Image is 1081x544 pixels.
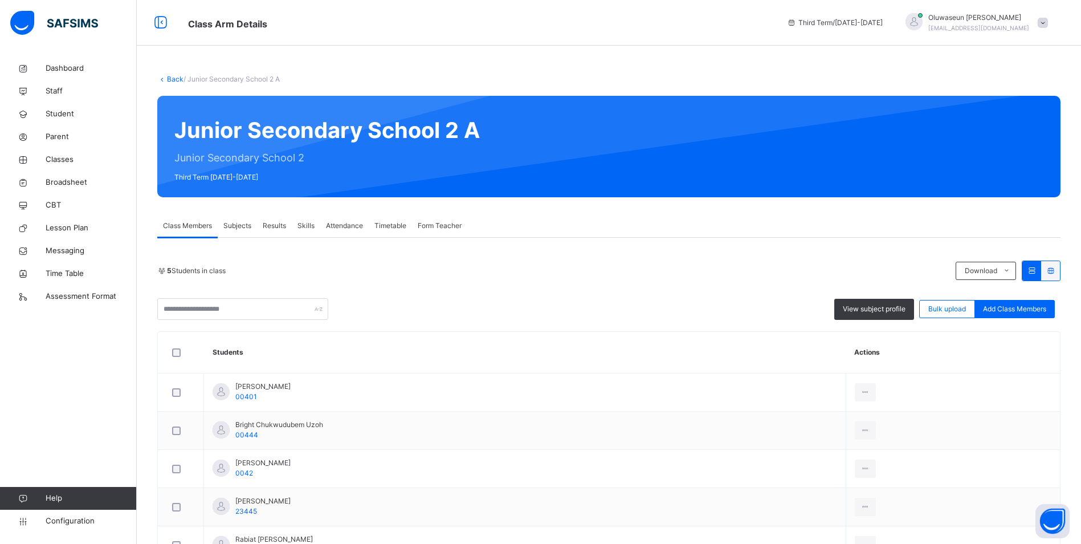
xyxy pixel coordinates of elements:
[163,221,212,231] span: Class Members
[235,431,258,439] span: 00444
[846,332,1060,374] th: Actions
[374,221,406,231] span: Timetable
[235,420,323,430] span: Bright Chukwudubem Uzoh
[204,332,846,374] th: Students
[167,75,183,83] a: Back
[46,63,137,74] span: Dashboard
[965,266,997,276] span: Download
[235,458,291,468] span: [PERSON_NAME]
[928,13,1029,23] span: Oluwaseun [PERSON_NAME]
[235,496,291,506] span: [PERSON_NAME]
[46,108,137,120] span: Student
[46,245,137,257] span: Messaging
[46,200,137,211] span: CBT
[46,291,137,302] span: Assessment Format
[46,268,137,279] span: Time Table
[928,25,1029,31] span: [EMAIL_ADDRESS][DOMAIN_NAME]
[326,221,363,231] span: Attendance
[787,18,883,28] span: session/term information
[10,11,98,35] img: safsims
[183,75,280,83] span: / Junior Secondary School 2 A
[983,304,1046,314] span: Add Class Members
[46,222,137,234] span: Lesson Plan
[235,392,257,401] span: 00401
[1035,504,1070,538] button: Open asap
[235,381,291,392] span: [PERSON_NAME]
[223,221,251,231] span: Subjects
[46,515,136,527] span: Configuration
[235,469,253,477] span: 0042
[263,221,286,231] span: Results
[46,177,137,188] span: Broadsheet
[46,131,137,143] span: Parent
[894,13,1054,33] div: OluwaseunOlubiyi Sophan
[297,221,315,231] span: Skills
[235,507,257,515] span: 23445
[167,266,226,276] span: Students in class
[46,154,137,165] span: Classes
[188,18,267,30] span: Class Arm Details
[928,304,966,314] span: Bulk upload
[167,266,172,275] b: 5
[46,493,136,504] span: Help
[418,221,462,231] span: Form Teacher
[46,86,137,97] span: Staff
[843,304,905,314] span: View subject profile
